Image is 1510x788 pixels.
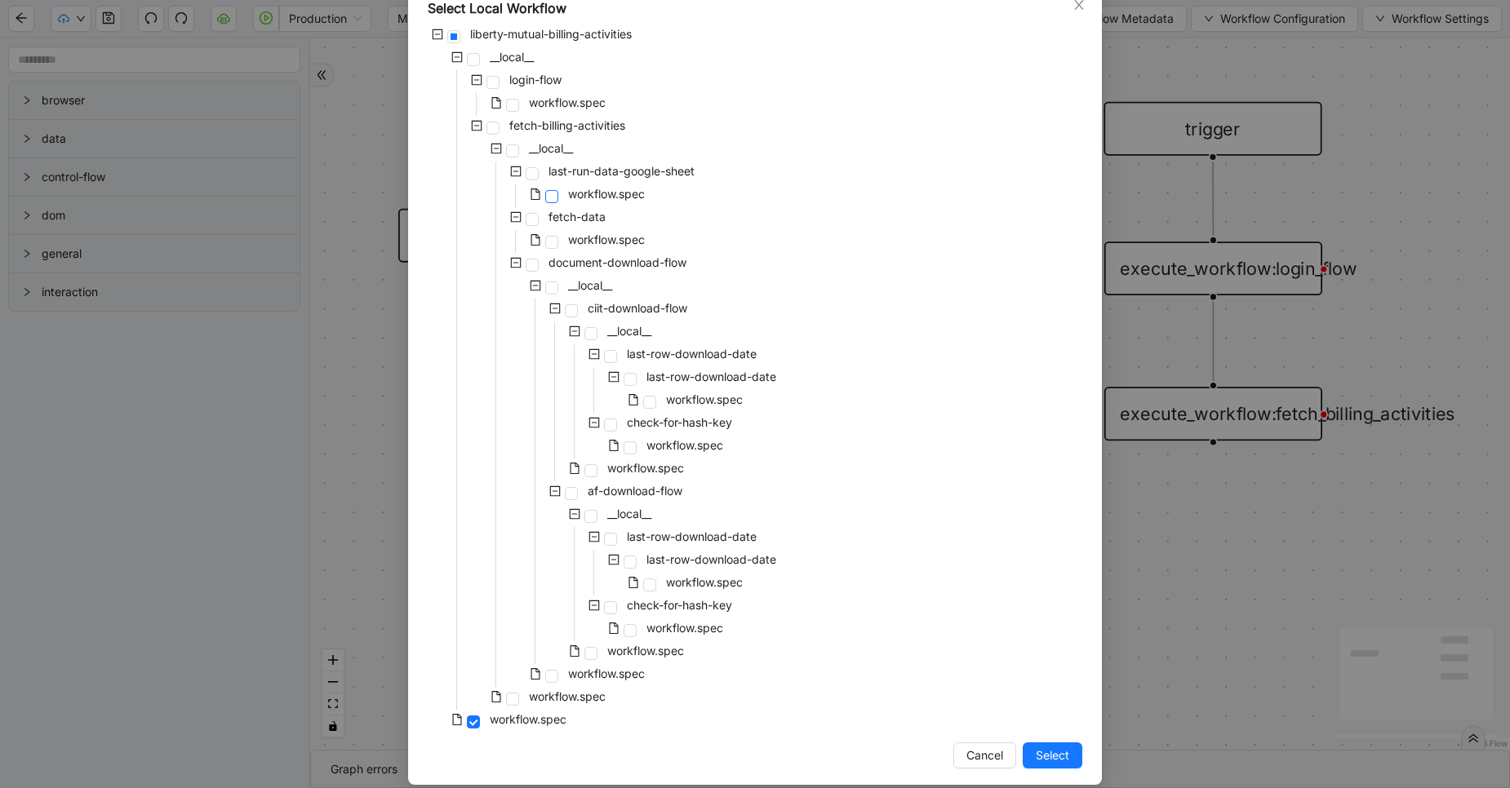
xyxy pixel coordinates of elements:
span: file [491,97,502,108]
span: af-download-flow [584,481,686,501]
span: __local__ [604,504,655,524]
span: minus-square [549,485,561,497]
span: minus-square [588,531,600,542]
span: minus-square [608,554,620,565]
span: minus-square [471,74,482,86]
span: file [628,394,639,405]
span: minus-square [471,120,482,131]
span: file [608,440,620,451]
span: Select [1036,746,1069,764]
span: minus-square [432,29,443,40]
span: liberty-mutual-billing-activities [467,24,635,44]
span: __local__ [486,47,537,67]
span: file [530,668,541,680]
span: liberty-mutual-billing-activities [470,27,632,41]
span: file [491,691,502,702]
span: fetch-data [545,207,609,227]
span: minus-square [588,417,600,428]
span: last-row-download-date [643,367,779,387]
span: file [628,577,639,588]
span: last-row-download-date [627,347,757,361]
span: workflow.spec [529,95,606,109]
span: last-row-download-date [624,344,760,364]
span: workflow.spec [565,184,648,204]
span: file [569,463,580,474]
span: fetch-billing-activities [509,118,625,132]
span: workflow.spec [604,641,687,661]
span: workflow.spec [529,689,606,703]
span: minus-square [549,303,561,314]
span: ciit-download-flow [584,299,691,318]
button: Select [1023,742,1082,768]
span: Cancel [966,746,1003,764]
span: __local__ [529,141,573,155]
span: workflow.spec [526,93,609,113]
span: workflow.spec [666,392,743,406]
span: workflow.spec [607,644,684,657]
span: last-run-data-google-sheet [545,162,698,181]
span: file [451,714,463,725]
span: login-flow [506,70,565,90]
span: workflow.spec [565,664,648,684]
span: last-row-download-date [643,550,779,569]
span: workflow.spec [568,187,645,201]
span: workflow.spec [526,687,609,706]
span: file [569,645,580,657]
span: minus-square [510,166,522,177]
span: minus-square [451,51,463,63]
span: document-download-flow [548,255,686,269]
span: fetch-billing-activities [506,116,628,135]
span: workflow.spec [486,710,570,729]
span: ciit-download-flow [588,301,687,315]
span: file [608,622,620,634]
span: __local__ [490,50,534,64]
span: minus-square [569,508,580,520]
span: last-row-download-date [627,529,757,543]
span: workflow.spec [568,232,645,246]
span: workflow.spec [490,712,566,726]
span: minus-square [510,211,522,223]
span: file [530,234,541,246]
span: last-row-download-date [646,552,776,566]
span: check-for-hash-key [627,598,732,612]
span: workflow.spec [565,230,648,250]
span: last-run-data-google-sheet [548,164,695,178]
span: af-download-flow [588,484,682,498]
span: __local__ [607,324,651,338]
span: last-row-download-date [646,370,776,383]
span: workflow.spec [663,390,746,409]
span: minus-square [569,325,580,337]
span: workflow.spec [604,458,687,478]
span: workflow.spec [646,438,723,452]
span: minus-square [491,143,502,154]
span: workflow.spec [568,666,645,680]
span: document-download-flow [545,253,690,272]
span: workflow.spec [646,621,723,635]
span: fetch-data [548,210,606,224]
span: __local__ [604,321,655,341]
span: last-row-download-date [624,527,760,547]
span: check-for-hash-key [624,413,735,432]
span: workflow.spec [666,575,743,589]
span: minus-square [588,600,600,611]
span: workflow.spec [643,436,726,455]
span: __local__ [568,278,612,292]
span: login-flow [509,73,562,86]
span: __local__ [607,507,651,520]
span: __local__ [526,139,576,158]
button: Cancel [953,742,1016,768]
span: workflow.spec [643,618,726,638]
span: workflow.spec [663,573,746,592]
span: minus-square [588,348,600,360]
span: minus-square [510,257,522,268]
span: check-for-hash-key [627,415,732,429]
span: __local__ [565,276,615,295]
span: check-for-hash-key [624,595,735,615]
span: file [530,188,541,200]
span: minus-square [608,371,620,383]
span: minus-square [530,280,541,291]
span: workflow.spec [607,461,684,475]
